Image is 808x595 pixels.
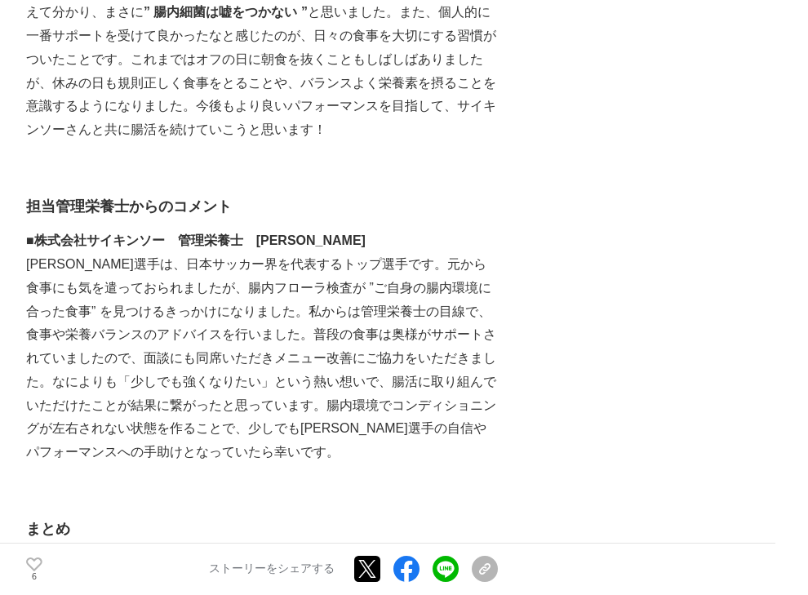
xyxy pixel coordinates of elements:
strong: ■株式会社サイキンソー 管理栄養士 [PERSON_NAME] [26,233,366,247]
strong: 担当管理栄養士からのコメント [26,198,232,215]
p: ストーリーをシェアする [209,562,335,577]
p: [PERSON_NAME]選手は、日本サッカー界を代表するトップ選手です。元から食事にも気を遣っておられましたが、腸内フローラ検査が ”ご自身の腸内環境に合った食事” を見つけるきっかけになりま... [26,253,498,464]
strong: まとめ [26,521,70,537]
strong: ” 腸内細菌は嘘をつかない ” [144,5,308,19]
p: 6 [26,573,42,581]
